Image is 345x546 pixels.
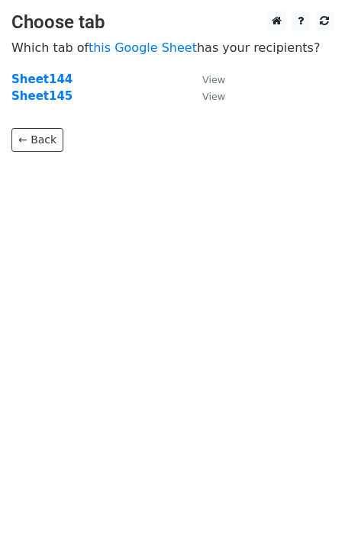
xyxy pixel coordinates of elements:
[187,72,225,86] a: View
[202,74,225,85] small: View
[11,72,73,86] a: Sheet144
[11,11,334,34] h3: Choose tab
[202,91,225,102] small: View
[269,473,345,546] iframe: Chat Widget
[187,89,225,103] a: View
[11,128,63,152] a: ← Back
[11,40,334,56] p: Which tab of has your recipients?
[89,40,197,55] a: this Google Sheet
[11,89,73,103] a: Sheet145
